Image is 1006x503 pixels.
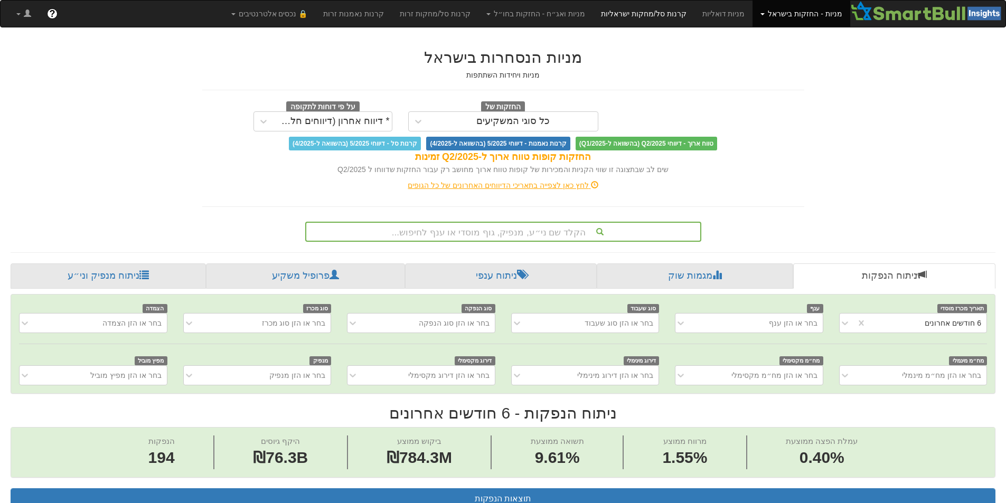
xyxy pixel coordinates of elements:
[253,449,308,466] span: ₪76.3B
[289,137,421,150] span: קרנות סל - דיווחי 5/2025 (בהשוואה ל-4/2025)
[786,447,858,469] span: 0.40%
[937,304,987,313] span: תאריך מכרז מוסדי
[90,370,162,381] div: בחר או הזן מפיץ מוביל
[11,263,206,289] a: ניתוח מנפיק וני״ע
[148,436,175,445] span: הנפקות
[662,447,707,469] span: 1.55%
[481,101,525,113] span: החזקות של
[476,116,550,127] div: כל סוגי המשקיעים
[309,356,331,365] span: מנפיק
[577,370,653,381] div: בחר או הזן דירוג מינימלי
[143,304,167,313] span: הצמדה
[786,436,858,445] span: עמלת הפצה ממוצעת
[315,1,392,27] a: קרנות נאמנות זרות
[462,304,495,313] span: סוג הנפקה
[419,318,490,328] div: בחר או הזן סוג הנפקה
[286,101,360,113] span: על פי דוחות לתקופה
[627,304,660,313] span: סוג שעבוד
[585,318,653,328] div: בחר או הזן סוג שעבוד
[39,1,65,27] a: ?
[102,318,162,328] div: בחר או הזן הצמדה
[11,404,995,422] h2: ניתוח הנפקות - 6 חודשים אחרונים
[807,304,823,313] span: ענף
[397,436,441,445] span: ביקוש ממוצע
[306,223,700,241] div: הקלד שם ני״ע, מנפיק, גוף מוסדי או ענף לחיפוש...
[269,370,325,381] div: בחר או הזן מנפיק
[949,356,987,365] span: מח״מ מינמלי
[202,164,804,175] div: שים לב שבתצוגה זו שווי הקניות והמכירות של קופות טווח ארוך מחושב רק עבור החזקות שדווחו ל Q2/2025
[753,1,850,27] a: מניות - החזקות בישראל
[593,1,694,27] a: קרנות סל/מחקות ישראליות
[303,304,332,313] span: סוג מכרז
[206,263,405,289] a: פרופיל משקיע
[694,1,753,27] a: מניות דואליות
[387,449,452,466] span: ₪784.3M
[408,370,490,381] div: בחר או הזן דירוג מקסימלי
[194,180,812,191] div: לחץ כאן לצפייה בתאריכי הדיווחים האחרונים של כל הגופים
[793,263,995,289] a: ניתוח הנפקות
[455,356,495,365] span: דירוג מקסימלי
[202,49,804,66] h2: מניות הנסחרות בישראל
[731,370,817,381] div: בחר או הזן מח״מ מקסימלי
[202,150,804,164] div: החזקות קופות טווח ארוך ל-Q2/2025 זמינות
[925,318,981,328] div: 6 חודשים אחרונים
[597,263,793,289] a: מגמות שוק
[478,1,593,27] a: מניות ואג״ח - החזקות בחו״ל
[902,370,981,381] div: בחר או הזן מח״מ מינמלי
[49,8,55,19] span: ?
[135,356,167,365] span: מפיץ מוביל
[223,1,316,27] a: 🔒 נכסים אלטרנטיבים
[624,356,660,365] span: דירוג מינימלי
[426,137,570,150] span: קרנות נאמנות - דיווחי 5/2025 (בהשוואה ל-4/2025)
[576,137,717,150] span: טווח ארוך - דיווחי Q2/2025 (בהשוואה ל-Q1/2025)
[531,447,584,469] span: 9.61%
[392,1,478,27] a: קרנות סל/מחקות זרות
[769,318,817,328] div: בחר או הזן ענף
[261,436,300,445] span: היקף גיוסים
[202,71,804,79] h5: מניות ויחידות השתתפות
[405,263,597,289] a: ניתוח ענפי
[148,447,175,469] span: 194
[663,436,707,445] span: מרווח ממוצע
[850,1,1005,22] img: Smartbull
[262,318,326,328] div: בחר או הזן סוג מכרז
[531,436,584,445] span: תשואה ממוצעת
[779,356,823,365] span: מח״מ מקסימלי
[276,116,390,127] div: * דיווח אחרון (דיווחים חלקיים)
